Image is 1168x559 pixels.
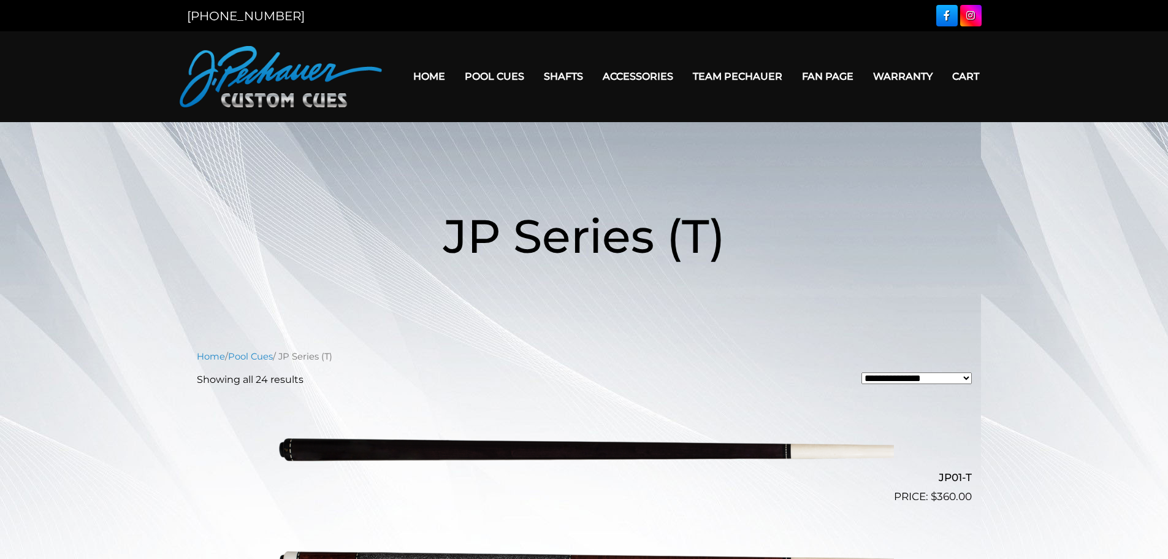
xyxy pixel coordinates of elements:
[403,61,455,92] a: Home
[197,350,972,363] nav: Breadcrumb
[197,466,972,489] h2: JP01-T
[275,397,894,500] img: JP01-T
[942,61,989,92] a: Cart
[683,61,792,92] a: Team Pechauer
[197,372,303,387] p: Showing all 24 results
[455,61,534,92] a: Pool Cues
[931,490,972,503] bdi: 360.00
[443,207,725,264] span: JP Series (T)
[931,490,937,503] span: $
[863,61,942,92] a: Warranty
[180,46,382,107] img: Pechauer Custom Cues
[187,9,305,23] a: [PHONE_NUMBER]
[197,397,972,505] a: JP01-T $360.00
[593,61,683,92] a: Accessories
[792,61,863,92] a: Fan Page
[228,351,273,362] a: Pool Cues
[197,351,225,362] a: Home
[534,61,593,92] a: Shafts
[861,372,972,384] select: Shop order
